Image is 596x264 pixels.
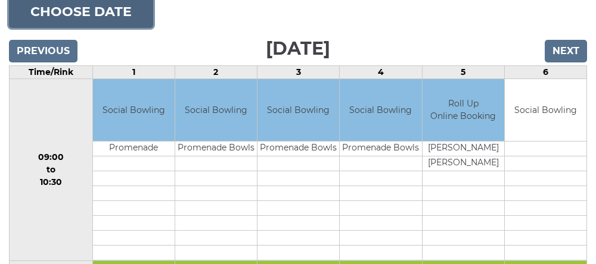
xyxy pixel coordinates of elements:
td: Promenade Bowls [340,142,421,156]
td: Social Bowling [257,79,339,142]
td: Social Bowling [93,79,175,142]
td: 09:00 to 10:30 [10,78,93,261]
td: Social Bowling [505,79,586,142]
td: Time/Rink [10,65,93,78]
td: 2 [175,65,257,78]
td: 5 [422,65,504,78]
td: 1 [92,65,175,78]
td: Social Bowling [175,79,257,142]
td: 6 [504,65,586,78]
td: Promenade Bowls [257,142,339,156]
td: 3 [257,65,340,78]
td: Social Bowling [340,79,421,142]
input: Previous [9,40,77,62]
input: Next [545,40,587,62]
td: [PERSON_NAME] [423,142,504,156]
td: Roll Up Online Booking [423,79,504,142]
td: Promenade [93,142,175,156]
td: [PERSON_NAME] [423,156,504,171]
td: Promenade Bowls [175,142,257,156]
td: 4 [340,65,422,78]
